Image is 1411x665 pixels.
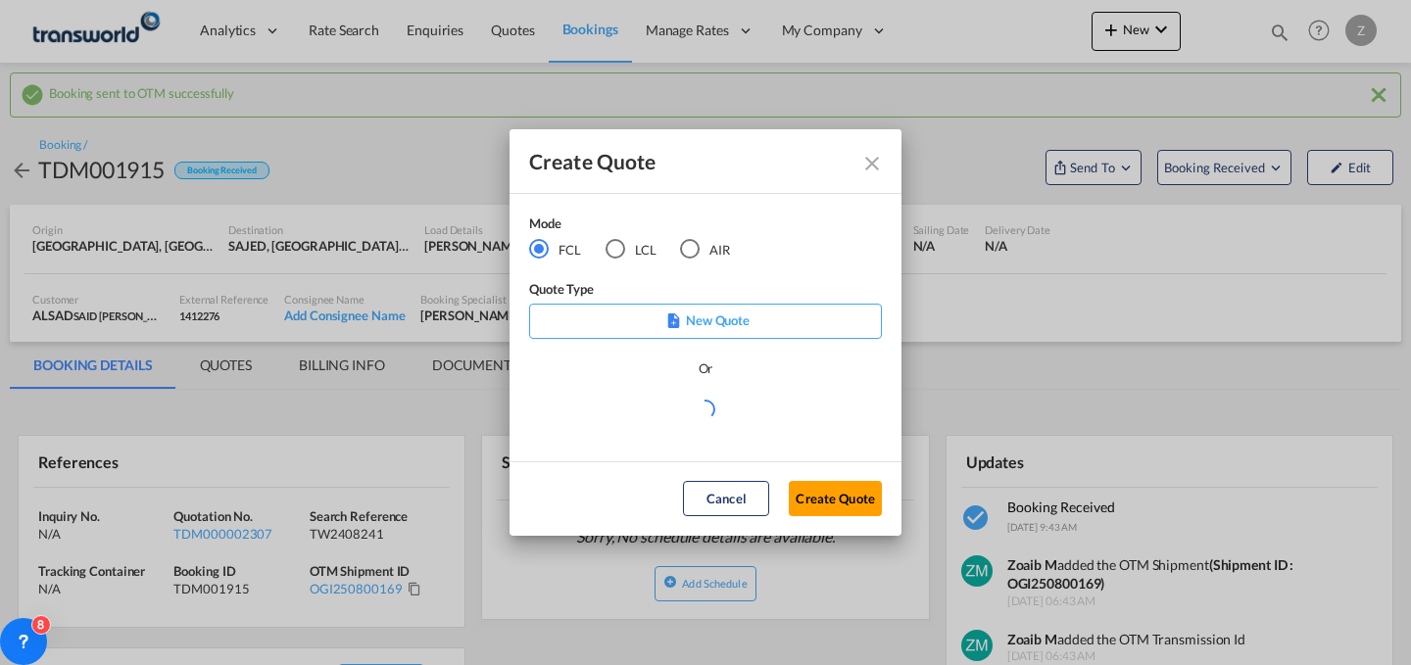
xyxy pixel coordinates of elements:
button: Cancel [683,481,769,516]
div: Or [699,358,713,378]
md-dialog: Create QuoteModeFCL LCLAIR ... [510,129,901,536]
md-radio-button: AIR [680,238,730,260]
div: Quote Type [529,279,882,304]
md-radio-button: FCL [529,238,581,260]
md-radio-button: LCL [606,238,657,260]
button: Close dialog [852,144,888,179]
p: New Quote [536,310,875,330]
div: Mode [529,214,754,238]
div: Create Quote [529,149,847,173]
button: Create Quote [789,481,882,516]
md-icon: Close dialog [860,152,884,175]
div: New Quote [529,304,882,339]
